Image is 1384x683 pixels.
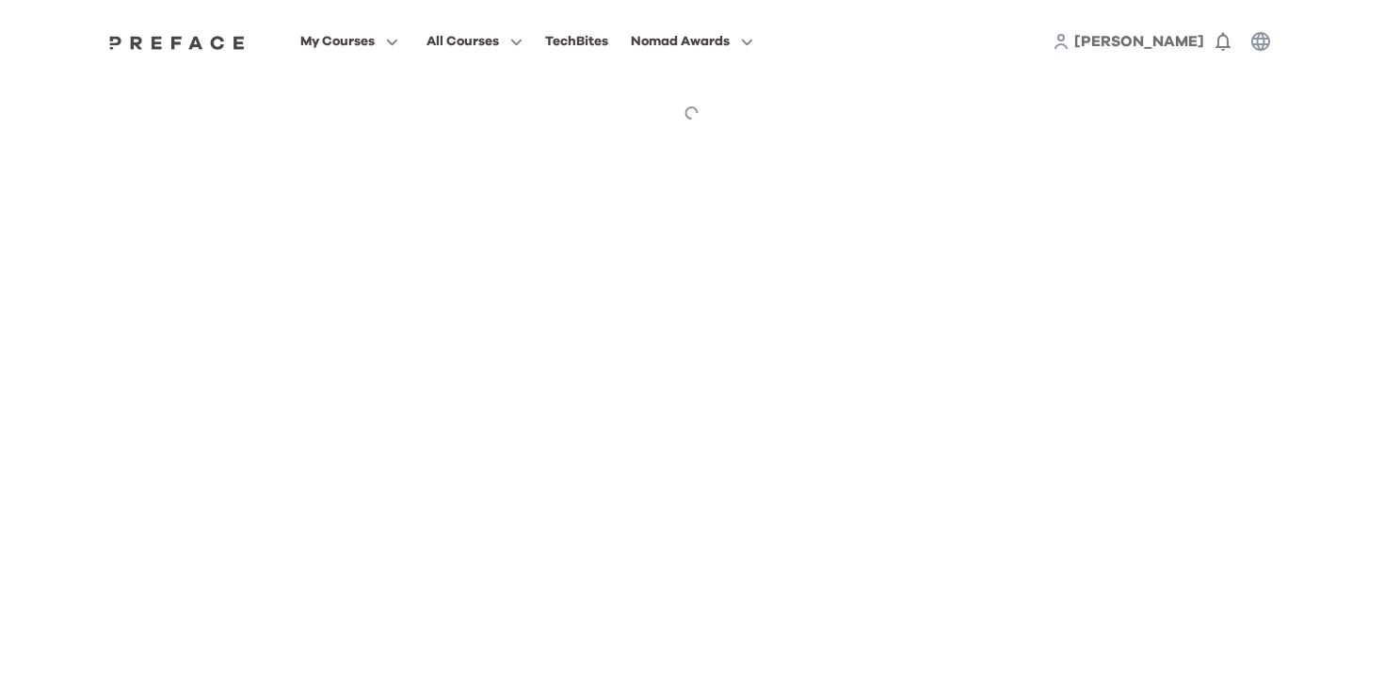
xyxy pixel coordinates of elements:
[295,29,404,54] button: My Courses
[300,30,375,53] span: My Courses
[421,29,528,54] button: All Courses
[631,30,730,53] span: Nomad Awards
[105,35,249,50] img: Preface Logo
[426,30,499,53] span: All Courses
[105,34,249,49] a: Preface Logo
[1074,34,1204,49] span: [PERSON_NAME]
[1074,30,1204,53] a: [PERSON_NAME]
[545,30,608,53] div: TechBites
[625,29,759,54] button: Nomad Awards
